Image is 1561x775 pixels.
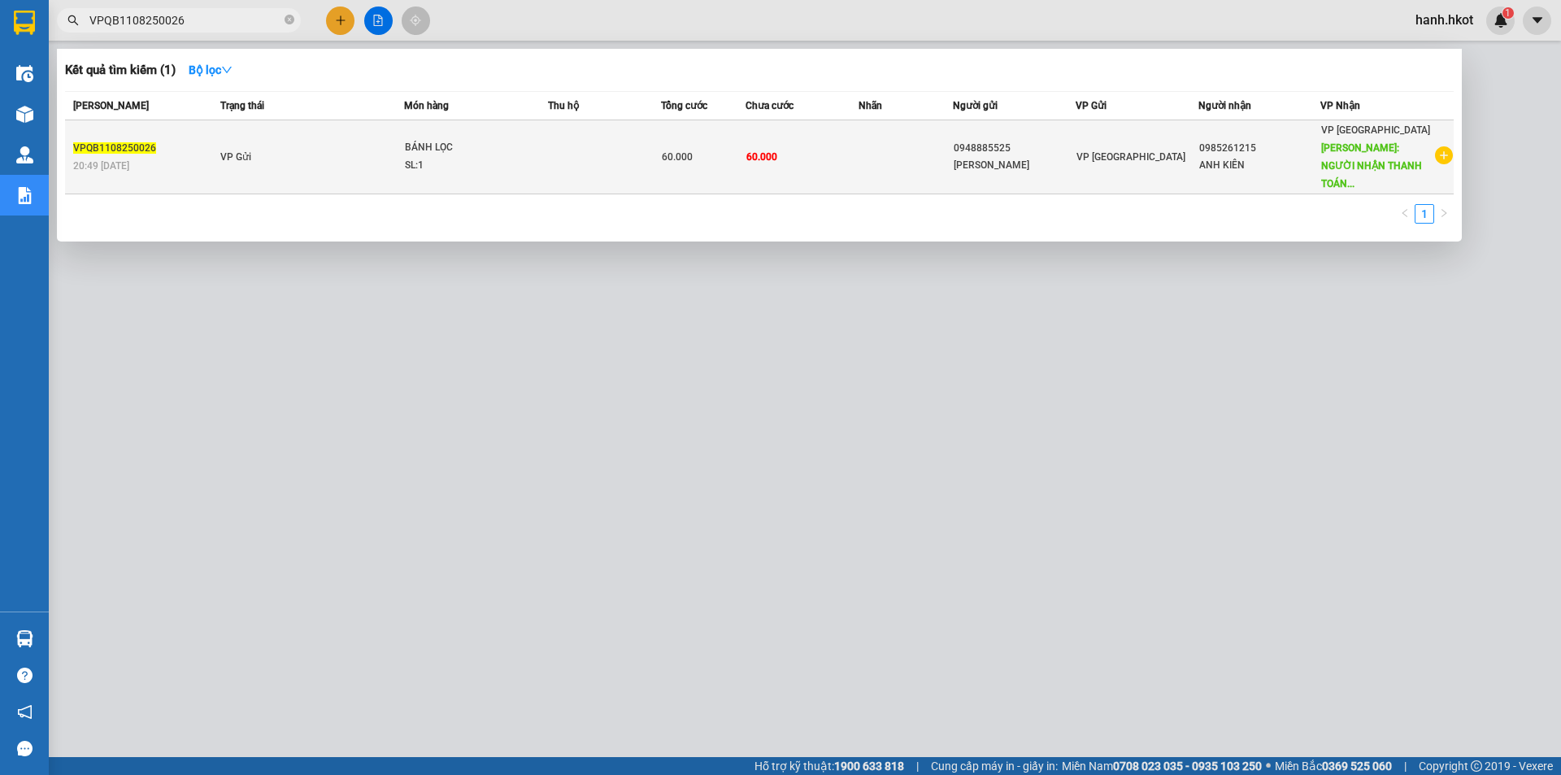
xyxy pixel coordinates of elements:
span: VP Gửi [220,151,251,163]
img: warehouse-icon [16,65,33,82]
img: solution-icon [16,187,33,204]
button: right [1434,204,1454,224]
span: notification [17,704,33,720]
li: Previous Page [1395,204,1415,224]
div: 0948885525 [954,140,1075,157]
span: Người nhận [1198,100,1251,111]
span: Người gửi [953,100,998,111]
span: Tổng cước [661,100,707,111]
span: VP Nhận [1320,100,1360,111]
span: close-circle [285,15,294,24]
span: close-circle [285,13,294,28]
span: VP Gửi [1076,100,1107,111]
div: SL: 1 [405,157,527,175]
span: Thu hộ [548,100,579,111]
span: Món hàng [404,100,449,111]
span: down [221,64,233,76]
span: Chưa cước [746,100,794,111]
span: plus-circle [1435,146,1453,164]
span: message [17,741,33,756]
span: question-circle [17,668,33,683]
img: warehouse-icon [16,630,33,647]
a: 1 [1415,205,1433,223]
li: Next Page [1434,204,1454,224]
h3: Kết quả tìm kiếm ( 1 ) [65,62,176,79]
li: 1 [1415,204,1434,224]
span: search [67,15,79,26]
button: left [1395,204,1415,224]
span: [PERSON_NAME] [73,100,149,111]
strong: Bộ lọc [189,63,233,76]
span: Nhãn [859,100,882,111]
span: VP [GEOGRAPHIC_DATA] [1321,124,1430,136]
span: 60.000 [746,151,777,163]
span: VP [GEOGRAPHIC_DATA] [1076,151,1185,163]
input: Tìm tên, số ĐT hoặc mã đơn [89,11,281,29]
span: VPQB1108250026 [73,142,156,154]
div: ANH KIÊN [1199,157,1320,174]
span: [PERSON_NAME]: NGƯỜI NHẬN THANH TOÁN... [1321,142,1422,189]
div: BÁNH LỌC [405,139,527,157]
span: 60.000 [662,151,693,163]
div: [PERSON_NAME] [954,157,1075,174]
img: logo-vxr [14,11,35,35]
img: warehouse-icon [16,106,33,123]
span: left [1400,208,1410,218]
span: Trạng thái [220,100,264,111]
img: warehouse-icon [16,146,33,163]
div: 0985261215 [1199,140,1320,157]
span: 20:49 [DATE] [73,160,129,172]
button: Bộ lọcdown [176,57,246,83]
span: right [1439,208,1449,218]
